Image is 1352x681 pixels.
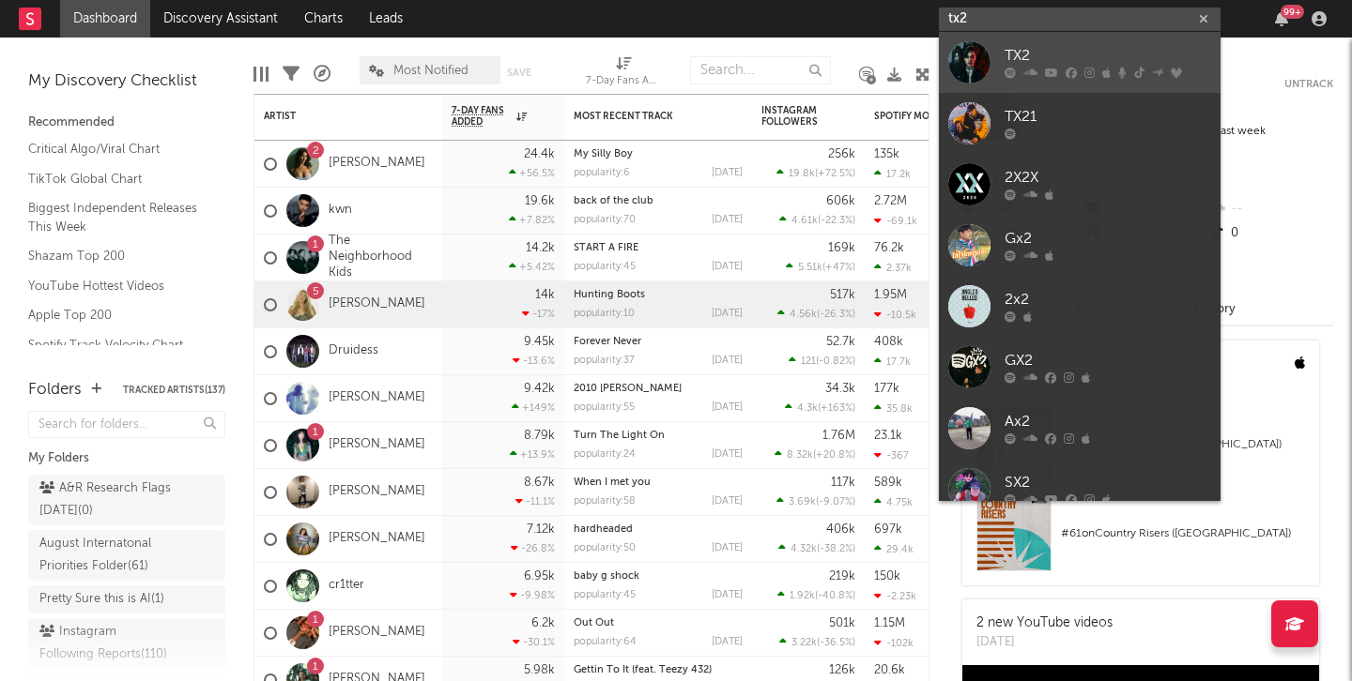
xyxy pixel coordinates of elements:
[874,637,914,649] div: -102k
[874,430,902,442] div: 23.1k
[574,337,743,347] div: Forever Never
[777,308,855,320] div: ( )
[574,637,637,647] div: popularity: 64
[574,243,743,253] div: START A FIRE
[574,262,636,272] div: popularity: 45
[939,459,1221,520] a: SX2
[712,590,743,600] div: [DATE]
[712,168,743,178] div: [DATE]
[761,105,827,128] div: Instagram Followers
[1005,350,1211,372] div: GX2
[39,621,172,666] div: Instagram Following Reports ( 110 )
[574,168,630,178] div: popularity: 6
[1005,472,1211,494] div: SX2
[874,570,900,583] div: 150k
[789,497,816,507] span: 3.69k
[775,448,855,461] div: ( )
[819,356,853,367] span: -0.82 %
[818,169,853,179] span: +72.5 %
[264,111,405,122] div: Artist
[791,544,817,554] span: 4.32k
[785,401,855,414] div: ( )
[1061,522,1305,545] div: # 61 on Country Risers ([GEOGRAPHIC_DATA])
[825,263,853,273] span: +47 %
[874,168,911,180] div: 17.2k
[574,543,636,553] div: popularity: 50
[712,637,743,647] div: [DATE]
[524,477,555,489] div: 8.67k
[574,111,714,122] div: Most Recent Track
[535,289,555,301] div: 14k
[874,215,917,227] div: -69.1k
[574,665,712,675] a: Gettin To It (feat. Teezy 432)
[874,195,907,207] div: 2.72M
[574,431,665,441] a: Turn The Light On
[790,310,817,320] span: 4.56k
[790,591,815,601] span: 1.92k
[511,542,555,554] div: -26.8 %
[820,310,853,320] span: -26.3 %
[329,437,425,453] a: [PERSON_NAME]
[329,234,433,281] a: The Neighborhood Kids
[586,47,661,101] div: 7-Day Fans Added (7-Day Fans Added)
[28,276,207,296] a: YouTube Hottest Videos
[329,578,364,594] a: cr1tter
[28,447,225,470] div: My Folders
[1005,167,1211,189] div: 2X2X
[510,589,555,601] div: -9.98 %
[574,590,636,600] div: popularity: 45
[531,617,555,629] div: 6.2k
[329,625,425,641] a: [PERSON_NAME]
[513,355,555,367] div: -13.6 %
[825,383,855,395] div: 34.3k
[574,477,743,488] div: When I met you
[831,477,855,489] div: 117k
[1281,5,1304,19] div: 99 +
[329,343,378,359] a: Druidess
[939,154,1221,215] a: 2X2X
[393,65,469,77] span: Most Notified
[253,47,269,101] div: Edit Columns
[525,195,555,207] div: 19.6k
[574,402,635,413] div: popularity: 55
[574,149,633,159] a: My Silly Boy
[574,196,653,206] a: back of the club
[816,450,853,461] span: +20.8 %
[791,216,818,226] span: 4.61k
[962,496,1319,585] a: #61onCountry Risers ([GEOGRAPHIC_DATA])
[874,336,903,348] div: 408k
[574,196,743,206] div: back of the club
[976,613,1113,633] div: 2 new YouTube videos
[574,449,636,460] div: popularity: 24
[939,337,1221,398] a: GX2
[874,242,904,254] div: 76.2k
[574,496,636,507] div: popularity: 58
[574,356,635,366] div: popularity: 37
[28,112,225,134] div: Recommended
[28,139,207,159] a: Critical Algo/Viral Chart
[28,169,207,189] a: TikTok Global Chart
[874,402,913,415] div: 35.8k
[826,336,855,348] div: 52.7k
[524,148,555,160] div: 24.4k
[574,665,743,675] div: Gettin To It (feat. Teezy 432)
[574,431,743,441] div: Turn The Light On
[574,618,614,628] a: Out Out
[574,290,645,300] a: Hunting Boots
[829,570,855,583] div: 219k
[509,167,555,179] div: +56.5 %
[39,588,164,611] div: Pretty Sure this is AI ( 1 )
[821,216,853,226] span: -22.3 %
[712,356,743,366] div: [DATE]
[712,262,743,272] div: [DATE]
[574,477,651,488] a: When I met you
[28,335,207,356] a: Spotify Track Velocity Chart
[512,401,555,414] div: +149 %
[939,32,1221,93] a: TX2
[791,638,817,648] span: 3.22k
[874,289,907,301] div: 1.95M
[574,384,743,394] div: 2010 Justin Bieber
[329,531,425,547] a: [PERSON_NAME]
[874,356,911,368] div: 17.7k
[1005,106,1211,129] div: TX21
